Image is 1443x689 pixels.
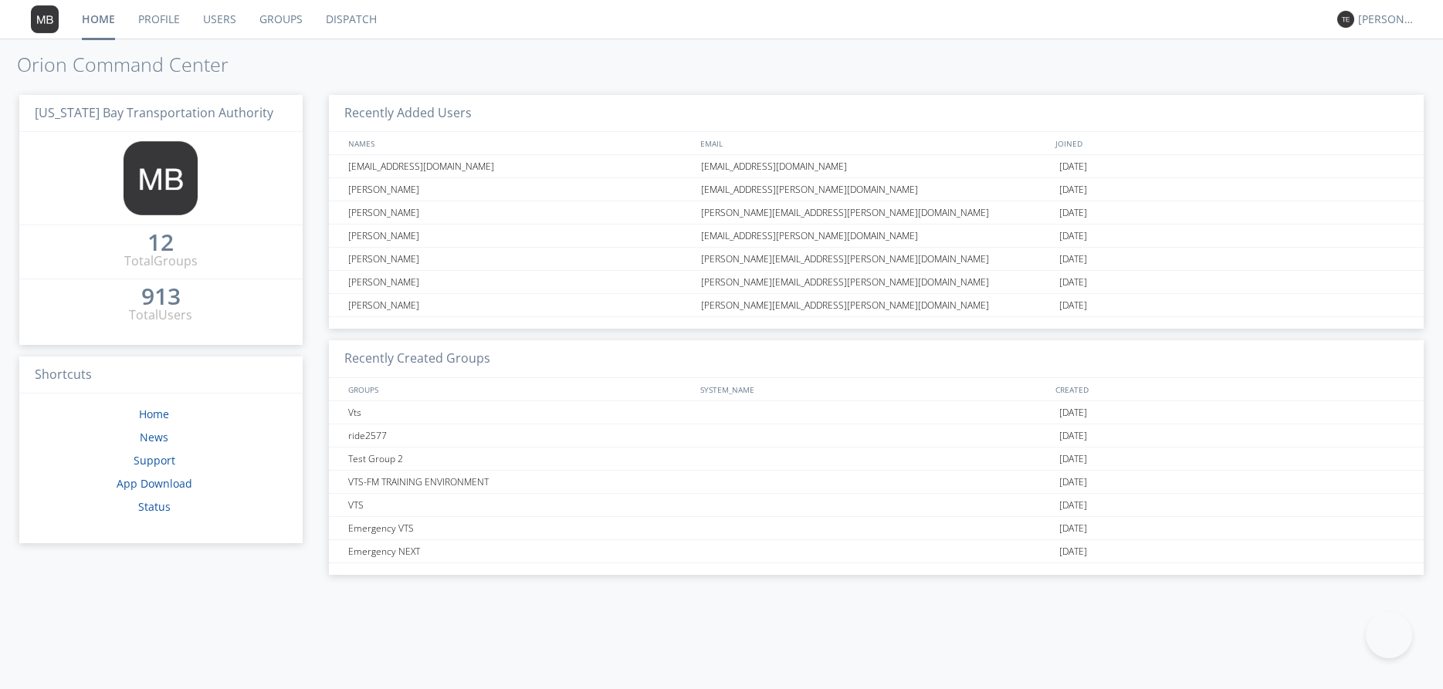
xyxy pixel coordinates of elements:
span: [DATE] [1059,401,1087,424]
a: Support [134,453,175,468]
iframe: Toggle Customer Support [1366,612,1412,658]
div: [EMAIL_ADDRESS][DOMAIN_NAME] [697,155,1055,177]
a: 12 [147,235,174,252]
a: [PERSON_NAME][PERSON_NAME][EMAIL_ADDRESS][PERSON_NAME][DOMAIN_NAME][DATE] [329,271,1424,294]
a: Vts[DATE] [329,401,1424,424]
div: [EMAIL_ADDRESS][PERSON_NAME][DOMAIN_NAME] [697,225,1055,247]
div: CREATED [1052,378,1408,400]
div: VTS [344,494,697,516]
span: [DATE] [1059,248,1087,271]
div: Total Groups [124,252,198,270]
div: [PERSON_NAME] [344,178,697,201]
div: SYSTEM_NAME [696,378,1052,400]
div: [PERSON_NAME] [1358,12,1416,27]
div: VTS-FM TRAINING ENVIRONMENT [344,471,697,493]
div: EMAIL [696,132,1052,154]
div: Emergency VTS [344,517,697,539]
h3: Recently Created Groups [329,340,1424,378]
span: [DATE] [1059,294,1087,317]
div: [PERSON_NAME] [344,271,697,293]
a: ride2577[DATE] [329,424,1424,448]
a: [PERSON_NAME][EMAIL_ADDRESS][PERSON_NAME][DOMAIN_NAME][DATE] [329,178,1424,201]
span: [DATE] [1059,471,1087,494]
div: Test Group 2 [344,448,697,470]
a: VTS[DATE] [329,494,1424,517]
div: JOINED [1052,132,1408,154]
div: [PERSON_NAME] [344,201,697,224]
div: [EMAIL_ADDRESS][PERSON_NAME][DOMAIN_NAME] [697,178,1055,201]
img: 373638.png [1337,11,1354,28]
div: Emergency NEXT [344,540,697,562]
span: [DATE] [1059,517,1087,540]
a: Emergency NEXT[DATE] [329,540,1424,563]
div: [PERSON_NAME] [344,248,697,270]
span: [DATE] [1059,271,1087,294]
a: News [140,430,168,444]
a: [PERSON_NAME][EMAIL_ADDRESS][PERSON_NAME][DOMAIN_NAME][DATE] [329,225,1424,248]
a: 913 [141,289,181,306]
div: 12 [147,235,174,250]
div: [PERSON_NAME][EMAIL_ADDRESS][PERSON_NAME][DOMAIN_NAME] [697,201,1055,224]
div: ride2577 [344,424,697,447]
div: [PERSON_NAME] [344,294,697,316]
div: [PERSON_NAME] [344,225,697,247]
a: [EMAIL_ADDRESS][DOMAIN_NAME][EMAIL_ADDRESS][DOMAIN_NAME][DATE] [329,155,1424,178]
div: GROUPS [344,378,693,400]
h3: Recently Added Users [329,95,1424,133]
span: [DATE] [1059,201,1087,225]
div: NAMES [344,132,693,154]
a: [PERSON_NAME][PERSON_NAME][EMAIL_ADDRESS][PERSON_NAME][DOMAIN_NAME][DATE] [329,201,1424,225]
a: VTS-FM TRAINING ENVIRONMENT[DATE] [329,471,1424,494]
a: [PERSON_NAME][PERSON_NAME][EMAIL_ADDRESS][PERSON_NAME][DOMAIN_NAME][DATE] [329,294,1424,317]
span: [DATE] [1059,448,1087,471]
a: App Download [117,476,192,491]
span: [DATE] [1059,424,1087,448]
div: [PERSON_NAME][EMAIL_ADDRESS][PERSON_NAME][DOMAIN_NAME] [697,294,1055,316]
a: Status [138,499,171,514]
span: [US_STATE] Bay Transportation Authority [35,104,273,121]
span: [DATE] [1059,494,1087,517]
span: [DATE] [1059,225,1087,248]
div: 913 [141,289,181,304]
div: Vts [344,401,697,424]
span: [DATE] [1059,178,1087,201]
div: [PERSON_NAME][EMAIL_ADDRESS][PERSON_NAME][DOMAIN_NAME] [697,248,1055,270]
a: [PERSON_NAME][PERSON_NAME][EMAIL_ADDRESS][PERSON_NAME][DOMAIN_NAME][DATE] [329,248,1424,271]
div: [EMAIL_ADDRESS][DOMAIN_NAME] [344,155,697,177]
h3: Shortcuts [19,356,303,394]
div: Total Users [129,306,192,324]
a: Home [139,407,169,421]
img: 373638.png [31,5,59,33]
a: Test Group 2[DATE] [329,448,1424,471]
div: [PERSON_NAME][EMAIL_ADDRESS][PERSON_NAME][DOMAIN_NAME] [697,271,1055,293]
a: Emergency VTS[DATE] [329,517,1424,540]
span: [DATE] [1059,155,1087,178]
img: 373638.png [124,141,198,215]
span: [DATE] [1059,540,1087,563]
